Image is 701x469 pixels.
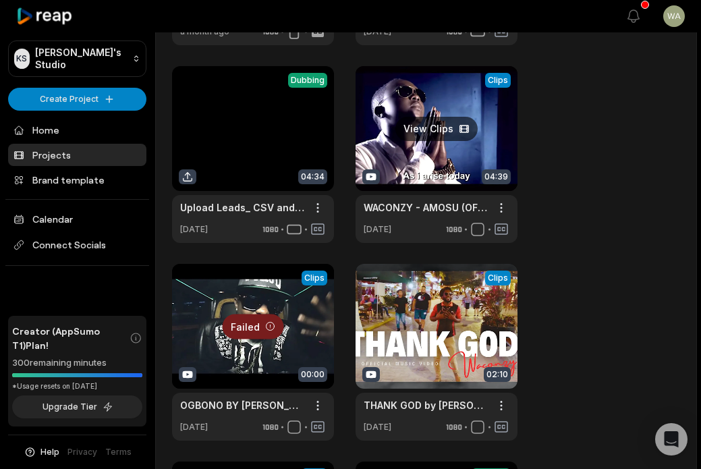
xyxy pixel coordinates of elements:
a: WACONZY - AMOSU (OFFICIAL VIDEO) ENGLISH POP HITS 2020 | POPULAR SONG| TOP HITS 2020| BEST POP HITS [364,200,488,215]
a: THANK GOD by [PERSON_NAME] [Official Music Video] 2023 👉 Contact [PHONE_NUMBER] . [DEMOGRAPHIC_DA... [364,398,488,412]
div: KS [14,49,30,69]
a: Brand template [8,169,146,191]
div: OGBONO BY [PERSON_NAME] (OFFICIAL MUSIC VIDEO) AFROBEATS 2020 VIDEO|NAIJA LATEST SONGS 2020-NIGER... [180,398,304,412]
button: Help [24,446,59,458]
div: *Usage resets on [DATE] [12,381,142,391]
div: 300 remaining minutes [12,356,142,370]
a: Home [8,119,146,141]
button: Upgrade Tier [12,395,142,418]
a: Projects [8,144,146,166]
a: Privacy [67,446,97,458]
button: Create Project [8,88,146,111]
a: Calendar [8,208,146,230]
span: Help [40,446,59,458]
span: Connect Socials [8,233,146,257]
p: [PERSON_NAME]'s Studio [35,47,127,71]
span: Creator (AppSumo T1) Plan! [12,324,130,352]
div: Open Intercom Messenger [655,423,688,456]
a: Upload Leads_ CSV and Google Sheets Tutorial [180,200,304,215]
a: Terms [105,446,132,458]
